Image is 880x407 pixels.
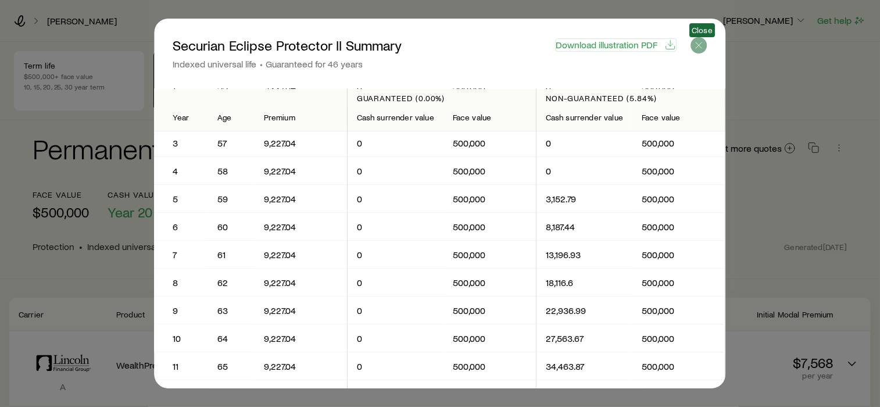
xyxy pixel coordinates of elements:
[357,193,434,205] p: 0
[546,193,623,205] p: 3,152.79
[357,137,434,149] p: 0
[357,277,434,288] p: 0
[264,388,338,400] p: 9,227.04
[453,360,527,372] p: 500,000
[264,333,338,344] p: 9,227.04
[357,388,434,400] p: 0
[357,94,527,103] p: Guaranteed (0.00%)
[264,305,338,316] p: 9,227.04
[546,360,623,372] p: 34,463.87
[217,113,245,122] div: Age
[642,113,716,122] div: Face value
[264,360,338,372] p: 9,227.04
[453,221,527,233] p: 500,000
[173,165,189,177] p: 4
[357,333,434,344] p: 0
[173,305,189,316] p: 9
[357,165,434,177] p: 0
[453,388,527,400] p: 500,000
[264,249,338,260] p: 9,227.04
[546,113,623,122] div: Cash surrender value
[692,26,713,35] span: Close
[556,40,658,49] span: Download illustration PDF
[546,221,623,233] p: 8,187.44
[173,360,189,372] p: 11
[217,388,245,400] p: 66
[357,360,434,372] p: 0
[217,360,245,372] p: 65
[453,277,527,288] p: 500,000
[453,193,527,205] p: 500,000
[453,165,527,177] p: 500,000
[173,277,189,288] p: 8
[217,305,245,316] p: 63
[546,333,623,344] p: 27,563.67
[173,193,189,205] p: 5
[546,388,623,400] p: 41,311.78
[453,305,527,316] p: 500,000
[546,305,623,316] p: 22,936.99
[173,137,189,149] p: 3
[642,193,716,205] p: 500,000
[173,388,189,400] p: 12
[357,113,434,122] div: Cash surrender value
[217,137,245,149] p: 57
[173,249,189,260] p: 7
[453,249,527,260] p: 500,000
[217,165,245,177] p: 58
[264,165,338,177] p: 9,227.04
[264,277,338,288] p: 9,227.04
[217,333,245,344] p: 64
[173,37,402,53] p: Securian Eclipse Protector II Summary
[642,249,716,260] p: 500,000
[173,58,402,70] p: Indexed universal life Guaranteed for 46 years
[453,333,527,344] p: 500,000
[546,249,623,260] p: 13,196.93
[642,165,716,177] p: 500,000
[642,333,716,344] p: 500,000
[264,221,338,233] p: 9,227.04
[264,137,338,149] p: 9,227.04
[546,137,623,149] p: 0
[173,333,189,344] p: 10
[453,137,527,149] p: 500,000
[357,305,434,316] p: 0
[642,137,716,149] p: 500,000
[642,360,716,372] p: 500,000
[173,113,189,122] div: Year
[217,193,245,205] p: 59
[546,277,623,288] p: 18,116.6
[556,38,677,52] button: Download illustration PDF
[357,249,434,260] p: 0
[217,249,245,260] p: 61
[217,221,245,233] p: 60
[173,221,189,233] p: 6
[642,221,716,233] p: 500,000
[546,94,716,103] p: Non-guaranteed (5.84%)
[217,277,245,288] p: 62
[642,277,716,288] p: 500,000
[642,305,716,316] p: 500,000
[264,113,338,122] div: Premium
[642,388,716,400] p: 500,000
[357,221,434,233] p: 0
[264,193,338,205] p: 9,227.04
[453,113,527,122] div: Face value
[546,165,623,177] p: 0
